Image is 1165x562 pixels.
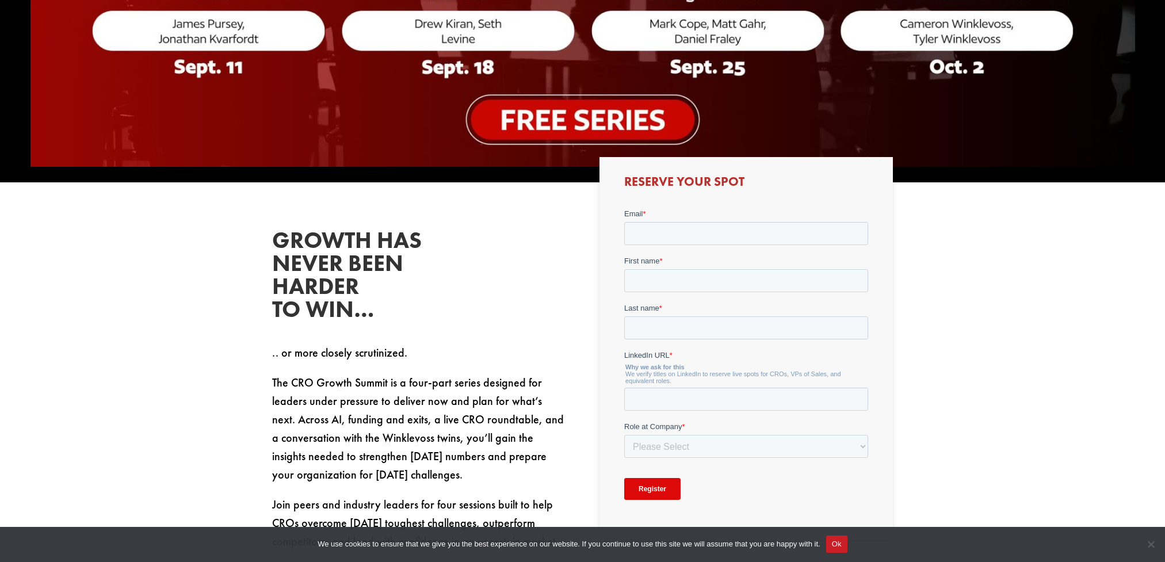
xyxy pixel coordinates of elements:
[272,497,559,549] span: Join peers and industry leaders for four sessions built to help CROs overcome [DATE] toughest cha...
[826,536,847,553] button: Ok
[624,175,868,194] h3: Reserve Your Spot
[272,229,445,327] h2: Growth has never been harder to win…
[272,375,564,482] span: The CRO Growth Summit is a four-part series designed for leaders under pressure to deliver now an...
[318,538,820,550] span: We use cookies to ensure that we give you the best experience on our website. If you continue to ...
[272,345,407,360] span: .. or more closely scrutinized.
[1145,538,1156,550] span: No
[624,208,868,521] iframe: Form 0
